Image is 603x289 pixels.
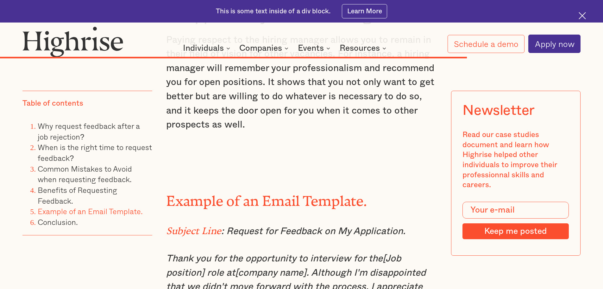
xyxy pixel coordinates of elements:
[22,99,83,109] div: Table of contents
[38,141,152,164] a: When is the right time to request feedback?
[38,216,78,228] a: Conclusion.
[340,44,388,52] div: Resources
[239,44,290,52] div: Companies
[462,223,569,239] input: Keep me posted
[38,163,132,185] a: Common Mistakes to Avoid when requesting feedback.
[462,102,535,119] div: Newsletter
[166,226,222,232] em: Subject Line
[239,44,282,52] div: Companies
[340,44,380,52] div: Resources
[183,44,232,52] div: Individuals
[579,12,586,19] img: Cross icon
[221,227,405,236] em: : Request for Feedback on My Application.
[216,7,330,16] div: This is some text inside of a div block.
[448,35,525,53] a: Schedule a demo
[166,33,437,132] p: Paying respect to the hiring manager allows you to remain in their field of vision for other vaca...
[298,44,332,52] div: Events
[22,26,123,57] img: Highrise logo
[462,202,569,239] form: Modal Form
[298,44,324,52] div: Events
[38,120,140,142] a: Why request feedback after a job rejection?
[38,205,143,217] a: Example of an Email Template.
[38,184,117,207] a: Benefits of Requesting Feedback.
[462,202,569,219] input: Your e-mail
[183,44,224,52] div: Individuals
[166,145,437,160] p: ‍
[342,4,387,18] a: Learn More
[462,130,569,190] div: Read our case studies document and learn how Highrise helped other individuals to improve their p...
[166,190,437,206] h2: Example of an Email Template.
[528,35,581,53] a: Apply now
